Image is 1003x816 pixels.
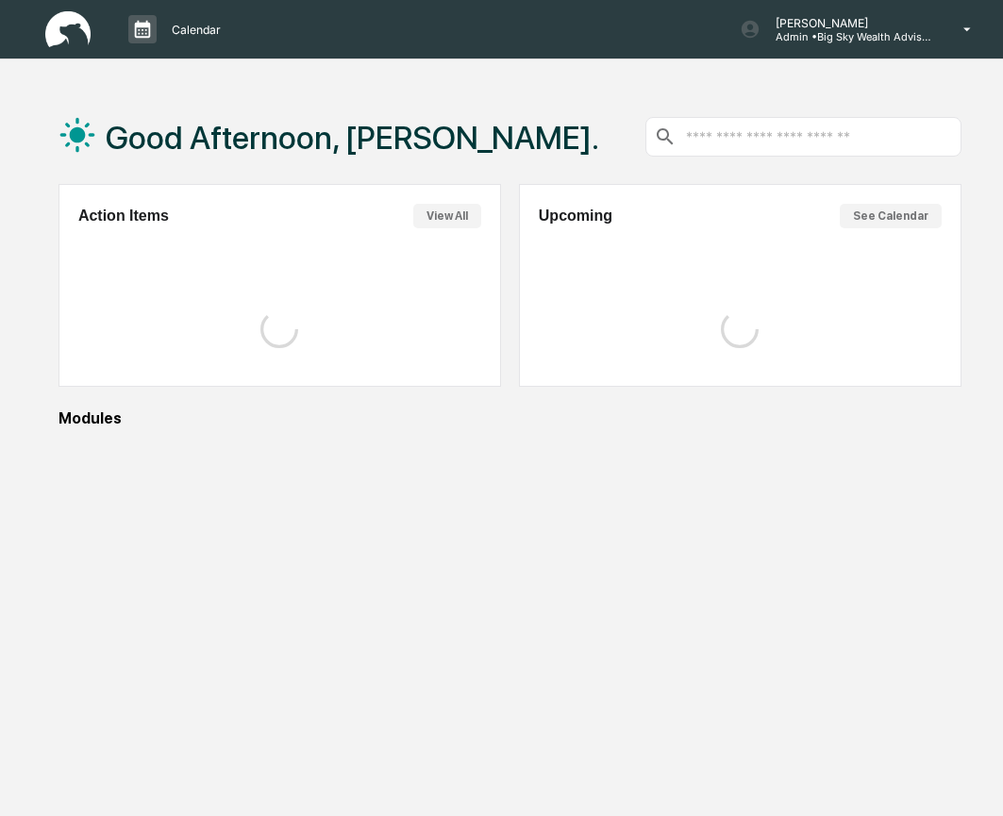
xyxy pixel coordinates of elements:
h1: Good Afternoon, [PERSON_NAME]. [106,119,599,157]
h2: Action Items [78,208,169,225]
h2: Upcoming [539,208,612,225]
div: Modules [59,409,961,427]
p: Admin • Big Sky Wealth Advisors [761,30,936,43]
p: [PERSON_NAME] [761,16,936,30]
button: View All [413,204,481,228]
p: Calendar [157,23,230,37]
button: See Calendar [840,204,942,228]
img: logo [45,11,91,48]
